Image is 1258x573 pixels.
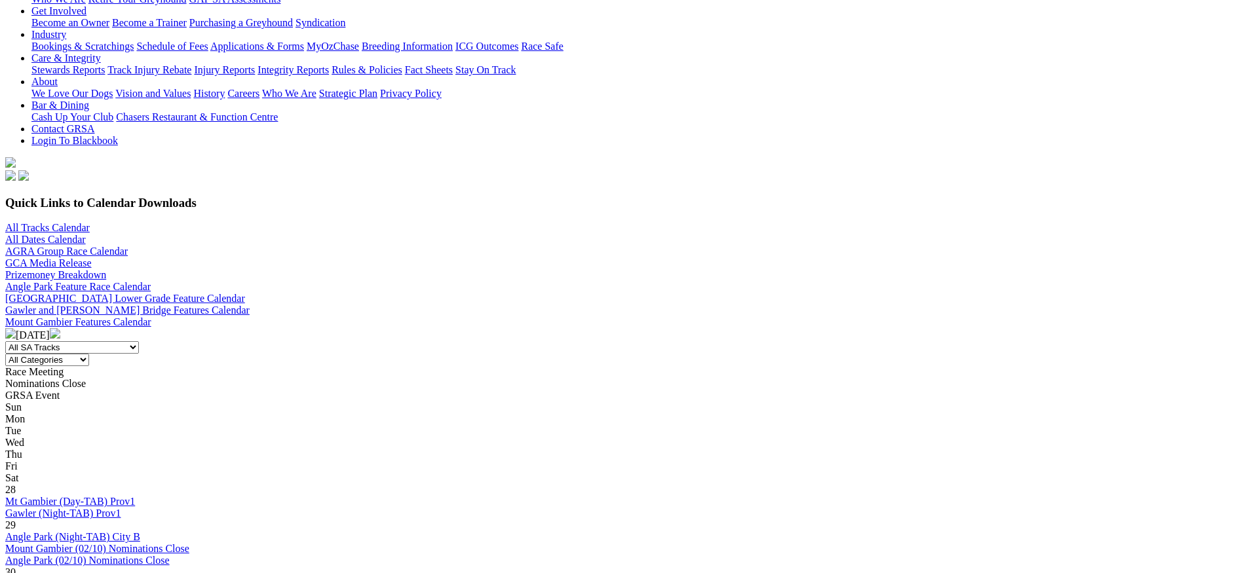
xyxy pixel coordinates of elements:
[31,52,101,64] a: Care & Integrity
[332,64,402,75] a: Rules & Policies
[455,41,518,52] a: ICG Outcomes
[5,328,1253,341] div: [DATE]
[5,437,1253,449] div: Wed
[31,64,1253,76] div: Care & Integrity
[31,111,113,122] a: Cash Up Your Club
[31,5,86,16] a: Get Involved
[5,305,250,316] a: Gawler and [PERSON_NAME] Bridge Features Calendar
[50,328,60,339] img: chevron-right-pager-white.svg
[5,543,189,554] a: Mount Gambier (02/10) Nominations Close
[5,196,1253,210] h3: Quick Links to Calendar Downloads
[319,88,377,99] a: Strategic Plan
[31,76,58,87] a: About
[5,484,16,495] span: 28
[5,390,1253,401] div: GRSA Event
[5,413,1253,425] div: Mon
[210,41,304,52] a: Applications & Forms
[455,64,516,75] a: Stay On Track
[5,401,1253,413] div: Sun
[307,41,359,52] a: MyOzChase
[5,531,140,542] a: Angle Park (Night-TAB) City B
[5,366,1253,378] div: Race Meeting
[31,17,1253,29] div: Get Involved
[112,17,187,28] a: Become a Trainer
[380,88,442,99] a: Privacy Policy
[362,41,453,52] a: Breeding Information
[31,41,134,52] a: Bookings & Scratchings
[31,88,113,99] a: We Love Our Dogs
[116,111,278,122] a: Chasers Restaurant & Function Centre
[227,88,259,99] a: Careers
[18,170,29,181] img: twitter.svg
[5,170,16,181] img: facebook.svg
[5,555,170,566] a: Angle Park (02/10) Nominations Close
[31,17,109,28] a: Become an Owner
[5,157,16,168] img: logo-grsa-white.png
[405,64,453,75] a: Fact Sheets
[31,41,1253,52] div: Industry
[5,378,1253,390] div: Nominations Close
[295,17,345,28] a: Syndication
[31,29,66,40] a: Industry
[189,17,293,28] a: Purchasing a Greyhound
[5,449,1253,460] div: Thu
[5,222,90,233] a: All Tracks Calendar
[5,425,1253,437] div: Tue
[521,41,563,52] a: Race Safe
[115,88,191,99] a: Vision and Values
[5,269,106,280] a: Prizemoney Breakdown
[194,64,255,75] a: Injury Reports
[5,519,16,530] span: 29
[5,460,1253,472] div: Fri
[5,328,16,339] img: chevron-left-pager-white.svg
[5,281,151,292] a: Angle Park Feature Race Calendar
[31,88,1253,100] div: About
[5,316,151,327] a: Mount Gambier Features Calendar
[5,496,135,507] a: Mt Gambier (Day-TAB) Prov1
[5,293,245,304] a: [GEOGRAPHIC_DATA] Lower Grade Feature Calendar
[31,100,89,111] a: Bar & Dining
[31,135,118,146] a: Login To Blackbook
[5,257,92,268] a: GCA Media Release
[193,88,225,99] a: History
[5,508,121,519] a: Gawler (Night-TAB) Prov1
[136,41,208,52] a: Schedule of Fees
[31,64,105,75] a: Stewards Reports
[31,111,1253,123] div: Bar & Dining
[262,88,316,99] a: Who We Are
[31,123,94,134] a: Contact GRSA
[257,64,329,75] a: Integrity Reports
[5,246,128,257] a: AGRA Group Race Calendar
[107,64,191,75] a: Track Injury Rebate
[5,472,1253,484] div: Sat
[5,234,86,245] a: All Dates Calendar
